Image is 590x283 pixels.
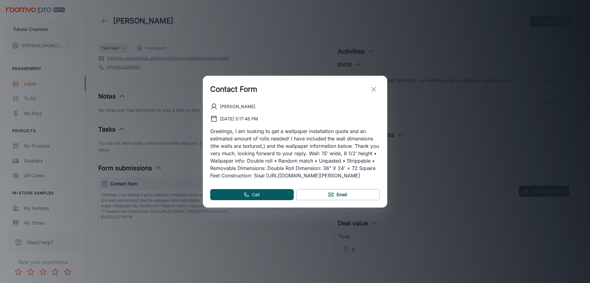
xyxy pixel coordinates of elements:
p: [DATE] 5:17:46 PM [220,115,258,122]
p: Greetings, I am looking to get a wallpaper installation quote and an estimated amount of rolls ne... [210,127,380,179]
h1: Contact Form [210,84,257,95]
button: exit [368,83,380,95]
p: [PERSON_NAME] [220,103,255,110]
a: Email [296,189,380,200]
a: Call [210,189,294,200]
